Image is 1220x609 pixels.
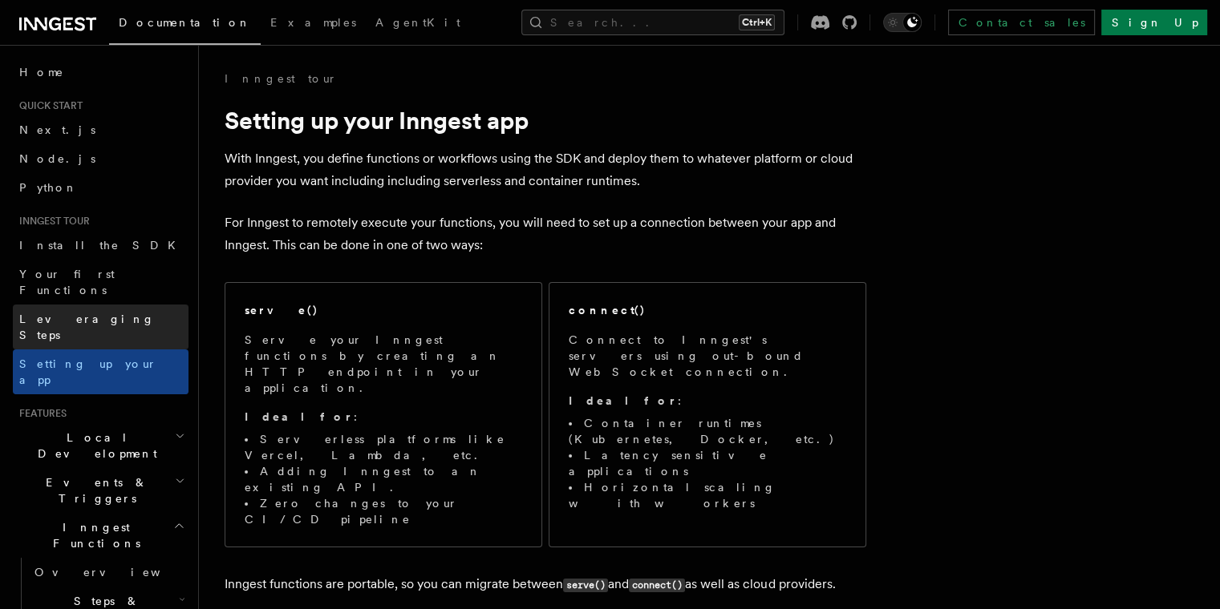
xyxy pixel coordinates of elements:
[270,16,356,29] span: Examples
[366,5,470,43] a: AgentKit
[569,447,846,479] li: Latency sensitive applications
[19,64,64,80] span: Home
[13,474,175,506] span: Events & Triggers
[245,302,318,318] h2: serve()
[13,99,83,112] span: Quick start
[13,519,173,551] span: Inngest Functions
[629,579,685,592] code: connect()
[19,357,157,386] span: Setting up your app
[13,430,175,462] span: Local Development
[19,123,95,136] span: Next.js
[109,5,261,45] a: Documentation
[13,173,188,202] a: Python
[13,58,188,87] a: Home
[28,558,188,587] a: Overview
[245,495,522,527] li: Zero changes to your CI/CD pipeline
[225,71,337,87] a: Inngest tour
[245,409,522,425] p: :
[569,302,646,318] h2: connect()
[1101,10,1207,35] a: Sign Up
[883,13,922,32] button: Toggle dark mode
[569,393,846,409] p: :
[19,152,95,165] span: Node.js
[261,5,366,43] a: Examples
[245,410,354,423] strong: Ideal for
[225,147,866,192] p: With Inngest, you define functions or workflows using the SDK and deploy them to whatever platfor...
[245,332,522,396] p: Serve your Inngest functions by creating an HTTP endpoint in your application.
[13,468,188,513] button: Events & Triggers
[521,10,784,35] button: Search...Ctrl+K
[569,415,846,447] li: Container runtimes (Kubernetes, Docker, etc.)
[569,479,846,511] li: Horizontal scaling with workers
[569,394,678,407] strong: Ideal for
[13,423,188,468] button: Local Development
[13,260,188,304] a: Your first Functions
[948,10,1095,35] a: Contact sales
[375,16,460,29] span: AgentKit
[13,231,188,260] a: Install the SDK
[19,313,155,341] span: Leveraging Steps
[13,304,188,349] a: Leveraging Steps
[549,282,866,547] a: connect()Connect to Inngest's servers using out-bound WebSocket connection.Ideal for:Container ru...
[225,282,542,547] a: serve()Serve your Inngest functions by creating an HTTP endpoint in your application.Ideal for:Se...
[13,144,188,173] a: Node.js
[13,407,67,420] span: Features
[563,579,608,592] code: serve()
[13,349,188,394] a: Setting up your app
[13,115,188,144] a: Next.js
[569,332,846,380] p: Connect to Inngest's servers using out-bound WebSocket connection.
[225,106,866,135] h1: Setting up your Inngest app
[19,268,115,296] span: Your first Functions
[13,215,90,228] span: Inngest tour
[245,431,522,463] li: Serverless platforms like Vercel, Lambda, etc.
[19,181,78,194] span: Python
[225,212,866,256] p: For Inngest to remotely execute your functions, you will need to set up a connection between your...
[19,239,185,252] span: Install the SDK
[225,573,866,596] p: Inngest functions are portable, so you can migrate between and as well as cloud providers.
[739,14,775,30] kbd: Ctrl+K
[119,16,251,29] span: Documentation
[245,463,522,495] li: Adding Inngest to an existing API.
[34,566,200,579] span: Overview
[13,513,188,558] button: Inngest Functions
